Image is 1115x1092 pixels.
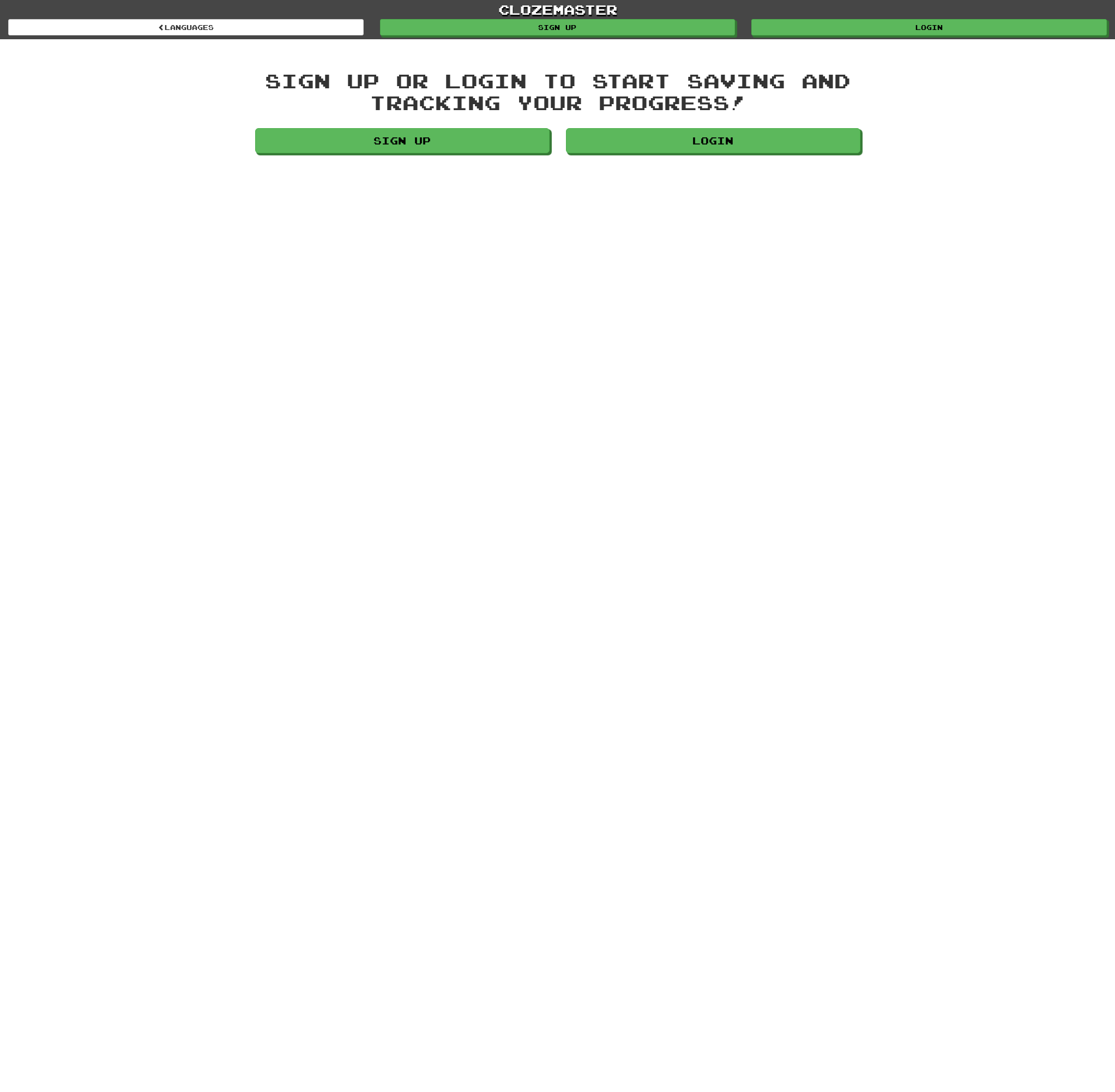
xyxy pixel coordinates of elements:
[255,128,550,153] a: Sign up
[380,19,736,35] a: Sign up
[255,70,860,113] div: Sign up or login to start saving and tracking your progress!
[566,128,860,153] a: Login
[751,19,1107,35] a: Login
[8,19,364,35] a: Languages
